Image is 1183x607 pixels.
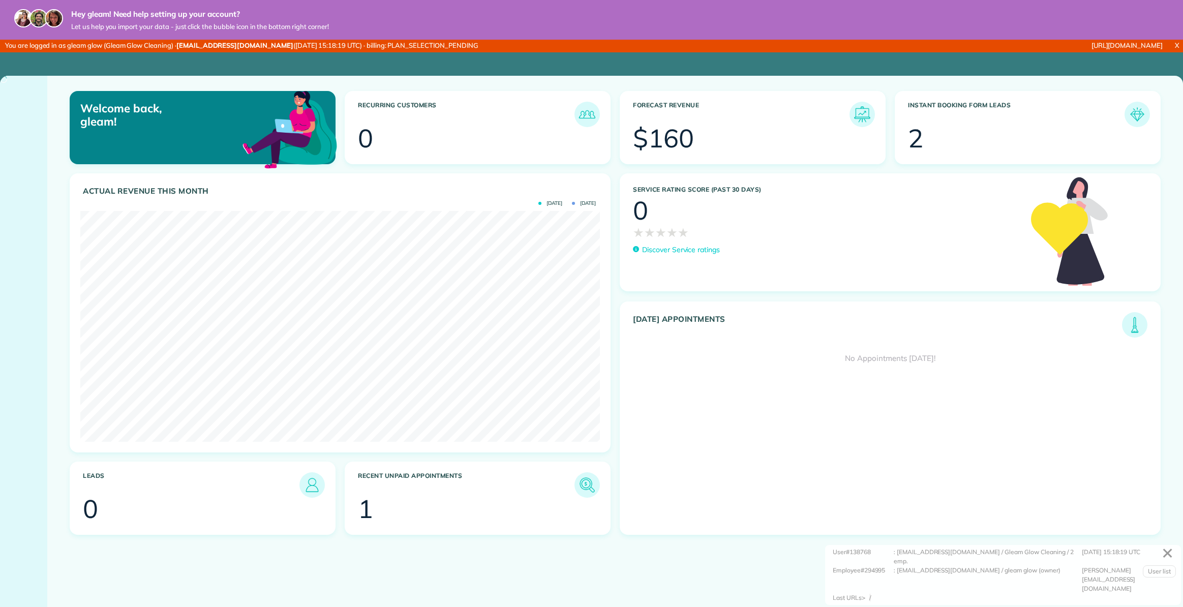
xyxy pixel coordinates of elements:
span: ★ [633,223,644,241]
span: ★ [678,223,689,241]
h3: [DATE] Appointments [633,315,1122,338]
img: jorge-587dff0eeaa6aab1f244e6dc62b8924c3b6ad411094392a53c71c6c4a576187d.jpg [29,9,48,27]
strong: Hey gleam! Need help setting up your account? [71,9,329,19]
img: icon_unpaid_appointments-47b8ce3997adf2238b356f14209ab4cced10bd1f174958f3ca8f1d0dd7fffeee.png [577,475,597,495]
div: [DATE] 15:18:19 UTC [1082,548,1173,566]
span: ★ [644,223,655,241]
div: Employee#294995 [833,566,894,593]
div: $160 [633,126,694,151]
h3: Actual Revenue this month [83,187,600,196]
div: 0 [83,496,98,522]
h3: Service Rating score (past 30 days) [633,186,1021,193]
span: ★ [666,223,678,241]
span: ★ [655,223,666,241]
span: [DATE] [572,201,596,206]
h3: Recent unpaid appointments [358,472,574,498]
a: ✕ [1157,541,1178,566]
span: Let us help you import your data - just click the bubble icon in the bottom right corner! [71,22,329,31]
div: : [EMAIL_ADDRESS][DOMAIN_NAME] / Gleam Glow Cleaning / 2 emp. [894,548,1082,566]
img: icon_form_leads-04211a6a04a5b2264e4ee56bc0799ec3eb69b7e499cbb523a139df1d13a81ae0.png [1127,104,1147,125]
div: Last URLs [833,593,862,602]
div: > [862,593,875,602]
div: No Appointments [DATE]! [620,338,1160,380]
a: User list [1143,565,1176,578]
img: icon_forecast_revenue-8c13a41c7ed35a8dcfafea3cbb826a0462acb37728057bba2d056411b612bbbe.png [852,104,872,125]
h3: Forecast Revenue [633,102,850,127]
div: : [EMAIL_ADDRESS][DOMAIN_NAME] / gleam glow (owner) [894,566,1082,593]
img: icon_todays_appointments-901f7ab196bb0bea1936b74009e4eb5ffbc2d2711fa7634e0d609ed5ef32b18b.png [1125,315,1145,335]
strong: [EMAIL_ADDRESS][DOMAIN_NAME] [176,41,293,49]
h3: Instant Booking Form Leads [908,102,1125,127]
img: icon_leads-1bed01f49abd5b7fead27621c3d59655bb73ed531f8eeb49469d10e621d6b896.png [302,475,322,495]
img: michelle-19f622bdf1676172e81f8f8fba1fb50e276960ebfe0243fe18214015130c80e4.jpg [45,9,63,27]
div: 1 [358,496,373,522]
p: Welcome back, gleam! [80,102,252,129]
div: [PERSON_NAME][EMAIL_ADDRESS][DOMAIN_NAME] [1082,566,1173,593]
span: / [869,594,871,601]
div: 0 [358,126,373,151]
span: [DATE] [538,201,562,206]
h3: Recurring Customers [358,102,574,127]
div: User#138768 [833,548,894,566]
p: Discover Service ratings [642,245,720,255]
a: X [1171,40,1183,51]
img: maria-72a9807cf96188c08ef61303f053569d2e2a8a1cde33d635c8a3ac13582a053d.jpg [14,9,33,27]
a: [URL][DOMAIN_NAME] [1091,41,1163,49]
a: Discover Service ratings [633,245,720,255]
img: icon_recurring_customers-cf858462ba22bcd05b5a5880d41d6543d210077de5bb9ebc9590e49fd87d84ed.png [577,104,597,125]
div: 0 [633,198,648,223]
div: 2 [908,126,923,151]
img: dashboard_welcome-42a62b7d889689a78055ac9021e634bf52bae3f8056760290aed330b23ab8690.png [240,79,339,178]
h3: Leads [83,472,299,498]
